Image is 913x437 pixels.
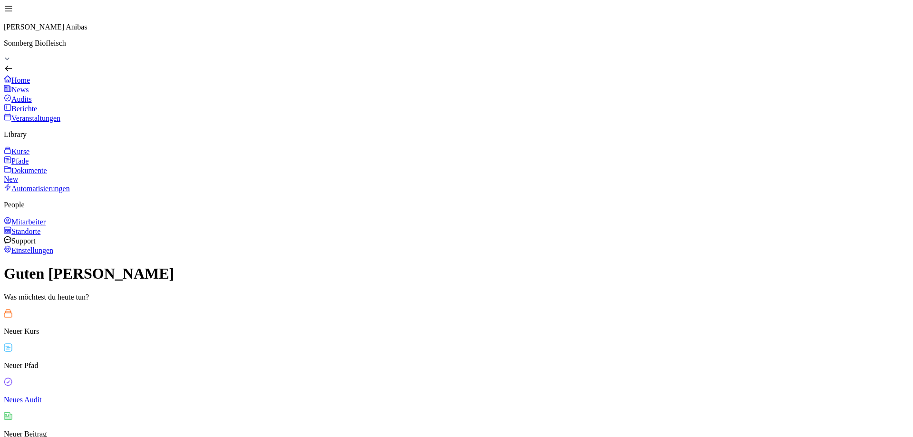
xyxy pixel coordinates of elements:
a: Standorte [4,226,909,236]
a: News [4,85,909,94]
h1: Guten [PERSON_NAME] [4,265,909,282]
p: Sonnberg Biofleisch [4,39,909,48]
a: Automatisierungen [4,184,909,193]
p: Neuer Kurs [4,327,909,336]
a: Audits [4,94,909,104]
div: New [4,175,909,184]
a: Mitarbeiter [4,217,909,226]
p: [PERSON_NAME] Anibas [4,23,909,31]
a: Home [4,75,909,85]
div: Dokumente [4,165,909,184]
a: Veranstaltungen [4,113,909,123]
a: Pfade [4,156,909,165]
p: People [4,201,909,209]
p: Neuer Pfad [4,361,909,370]
p: Neues Audit [4,396,909,404]
div: Support [4,236,909,245]
a: DokumenteNew [4,165,909,184]
a: Berichte [4,104,909,113]
a: Einstellungen [4,245,909,255]
a: Kurse [4,146,909,156]
p: Library [4,130,909,139]
p: Was möchtest du heute tun? [4,293,909,301]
